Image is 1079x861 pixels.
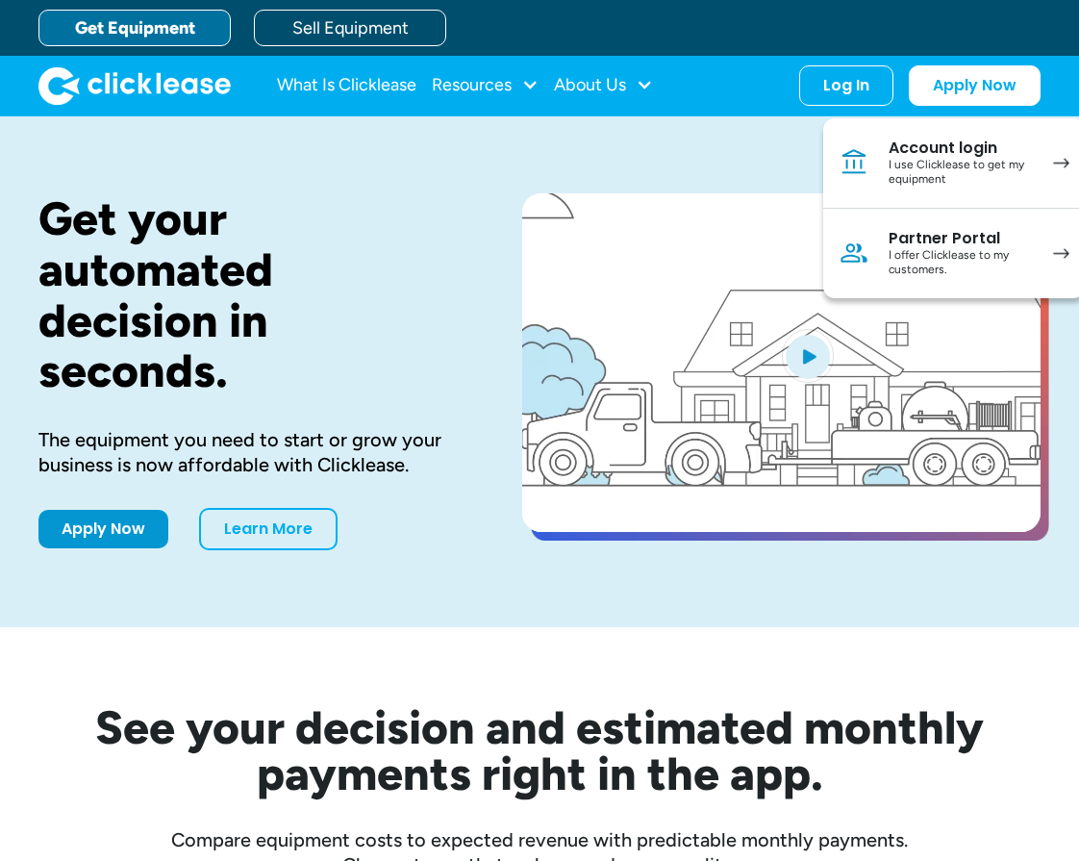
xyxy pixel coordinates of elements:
[839,238,869,268] img: Person icon
[277,66,416,105] a: What Is Clicklease
[823,76,869,95] div: Log In
[1053,248,1069,259] img: arrow
[889,229,1034,248] div: Partner Portal
[38,66,231,105] a: home
[38,427,461,477] div: The equipment you need to start or grow your business is now affordable with Clicklease.
[782,329,834,383] img: Blue play button logo on a light blue circular background
[38,510,168,548] a: Apply Now
[554,66,653,105] div: About Us
[839,147,869,178] img: Bank icon
[432,66,539,105] div: Resources
[889,158,1034,188] div: I use Clicklease to get my equipment
[254,10,446,46] a: Sell Equipment
[889,248,1034,278] div: I offer Clicklease to my customers.
[889,139,1034,158] div: Account login
[38,10,231,46] a: Get Equipment
[199,508,338,550] a: Learn More
[38,704,1041,797] h2: See your decision and estimated monthly payments right in the app.
[38,66,231,105] img: Clicklease logo
[909,65,1041,106] a: Apply Now
[1053,158,1069,168] img: arrow
[38,193,461,396] h1: Get your automated decision in seconds.
[522,193,1041,532] a: open lightbox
